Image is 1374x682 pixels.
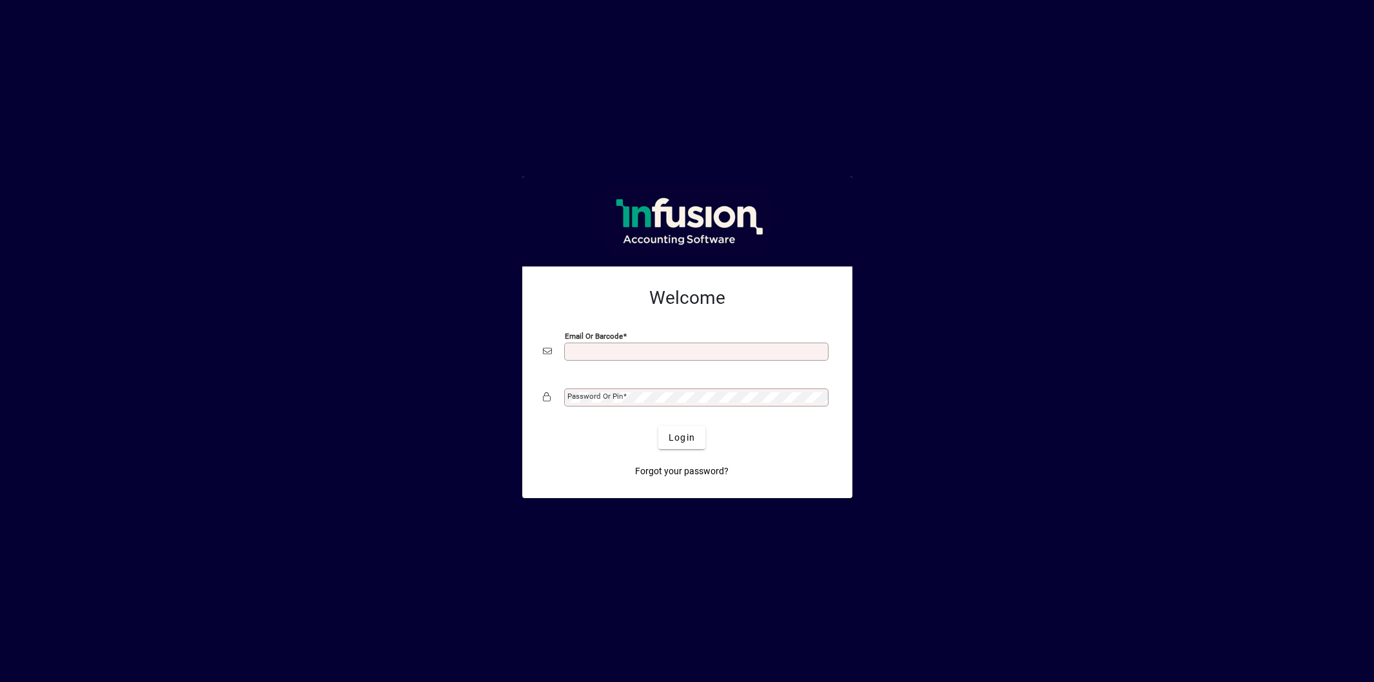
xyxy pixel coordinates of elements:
[565,332,623,341] mat-label: Email or Barcode
[630,459,734,483] a: Forgot your password?
[567,392,623,401] mat-label: Password or Pin
[658,426,705,449] button: Login
[669,431,695,445] span: Login
[635,465,729,478] span: Forgot your password?
[543,287,832,309] h2: Welcome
